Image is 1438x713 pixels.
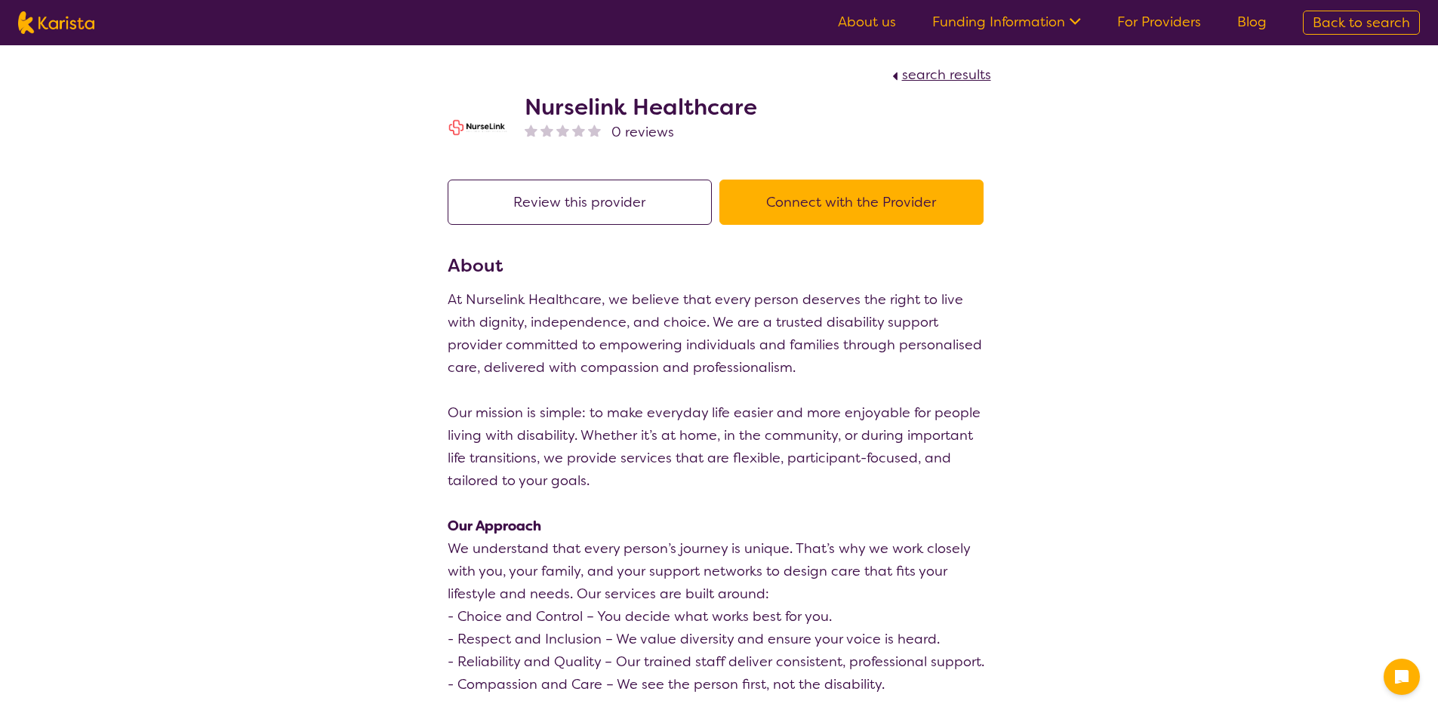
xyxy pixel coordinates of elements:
img: nonereviewstar [525,124,537,137]
img: Karista logo [18,11,94,34]
a: Connect with the Provider [719,193,991,211]
img: nonereviewstar [540,124,553,137]
a: For Providers [1117,13,1201,31]
button: Connect with the Provider [719,180,984,225]
span: search results [902,66,991,84]
span: 0 reviews [611,121,674,143]
span: Back to search [1313,14,1410,32]
a: Back to search [1303,11,1420,35]
h2: Nurselink Healthcare [525,94,757,121]
a: Review this provider [448,193,719,211]
strong: Our Approach [448,517,541,535]
img: nonereviewstar [588,124,601,137]
a: About us [838,13,896,31]
button: Review this provider [448,180,712,225]
img: nonereviewstar [556,124,569,137]
p: At Nurselink Healthcare, we believe that every person deserves the right to live with dignity, in... [448,288,991,492]
h3: About [448,252,991,279]
p: We understand that every person’s journey is unique. That’s why we work closely with you, your fa... [448,492,991,696]
img: nonereviewstar [572,124,585,137]
a: search results [888,66,991,84]
img: mrxcwbiqtz90hemevkzx.png [448,118,508,136]
a: Funding Information [932,13,1081,31]
a: Blog [1237,13,1267,31]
